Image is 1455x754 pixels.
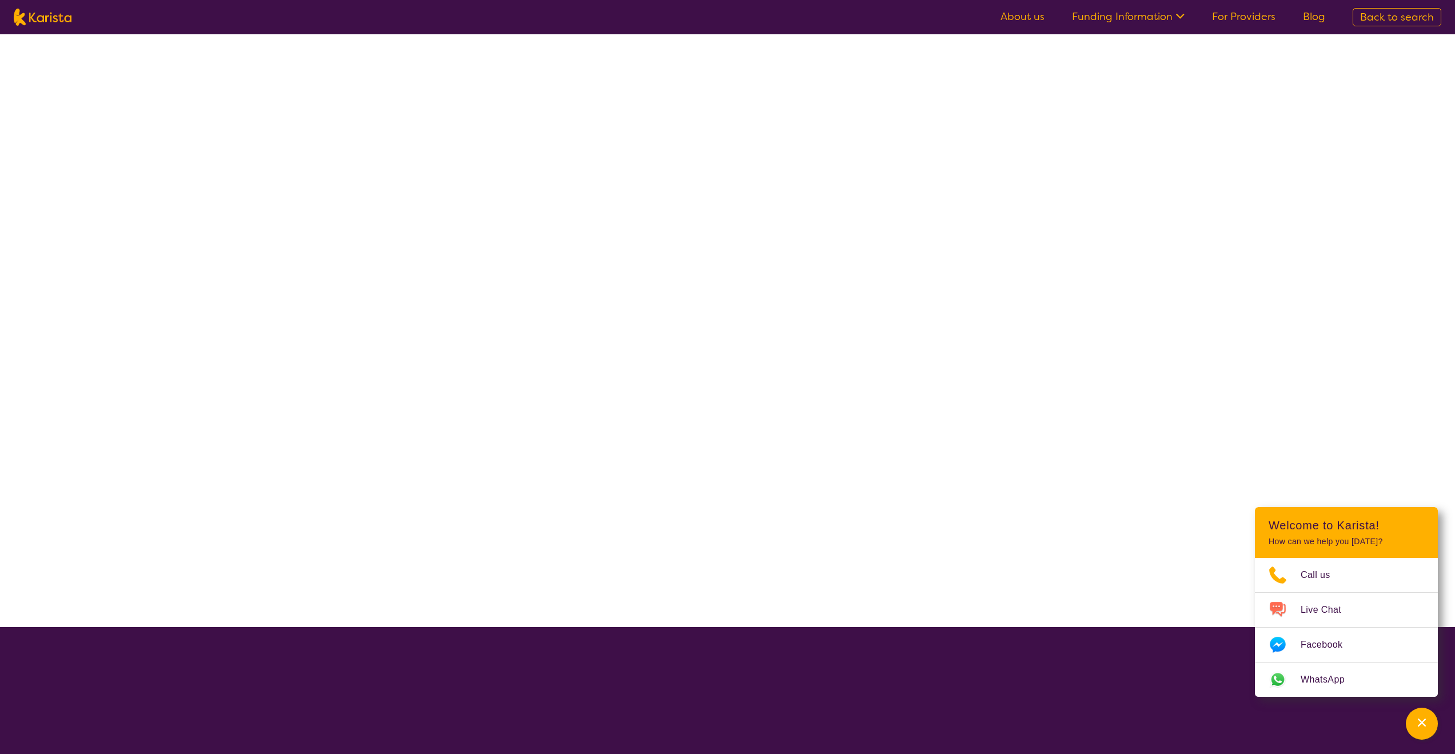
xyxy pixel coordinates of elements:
span: Live Chat [1301,601,1355,619]
span: Facebook [1301,636,1356,653]
a: Blog [1303,10,1325,23]
p: How can we help you [DATE]? [1269,537,1424,546]
ul: Choose channel [1255,558,1438,697]
a: Back to search [1353,8,1441,26]
img: Karista logo [14,9,71,26]
span: WhatsApp [1301,671,1358,688]
a: Web link opens in a new tab. [1255,663,1438,697]
a: For Providers [1212,10,1275,23]
span: Call us [1301,567,1344,584]
a: About us [1000,10,1045,23]
span: Back to search [1360,10,1434,24]
div: Channel Menu [1255,507,1438,697]
button: Channel Menu [1406,708,1438,740]
a: Funding Information [1072,10,1185,23]
h2: Welcome to Karista! [1269,518,1424,532]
